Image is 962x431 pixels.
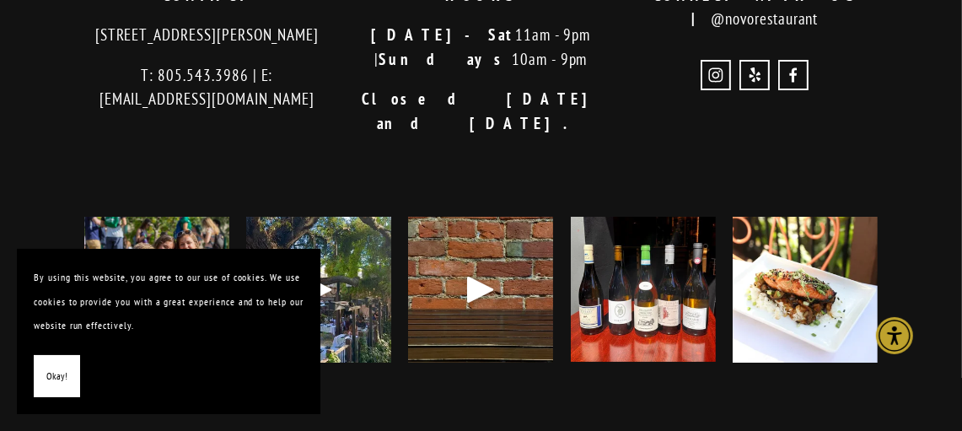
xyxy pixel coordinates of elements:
[84,63,330,111] p: T: 805.543.3986 | E: [EMAIL_ADDRESS][DOMAIN_NAME]
[84,23,330,47] p: [STREET_ADDRESS][PERSON_NAME]
[17,249,320,414] section: Cookie banner
[84,217,229,362] img: Welcome back, Mustangs! 🐎 WOW Week is here and we&rsquo;re excited to kick off the school year wi...
[778,60,809,90] a: Novo Restaurant and Lounge
[733,199,878,380] img: A summer favorite worth savoring: our ginger soy marinated King Salmon with white sticky rice, mi...
[379,49,512,69] strong: Sundays
[34,355,80,398] button: Okay!
[571,217,716,362] img: Our wine list just got a refresh! Come discover the newest pours waiting for your glass 🍷: &bull;...
[701,60,731,90] a: Instagram
[371,24,515,45] strong: [DATE]-Sat
[739,60,770,90] a: Yelp
[362,89,618,133] strong: Closed [DATE] and [DATE].
[358,23,604,71] p: 11am - 9pm | 10am - 9pm
[460,269,501,310] div: Play
[876,317,913,354] div: Accessibility Menu
[34,266,304,338] p: By using this website, you agree to our use of cookies. We use cookies to provide you with a grea...
[46,364,67,389] span: Okay!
